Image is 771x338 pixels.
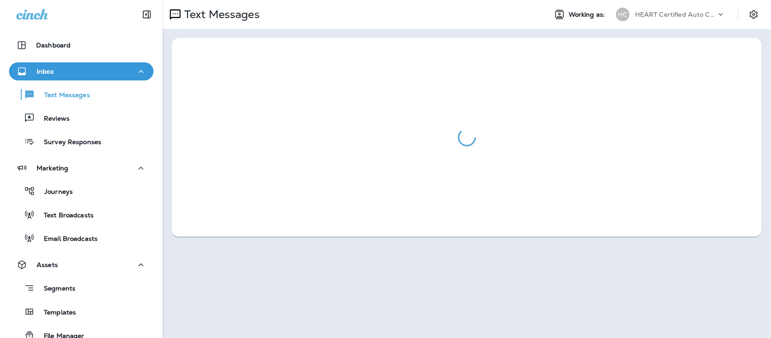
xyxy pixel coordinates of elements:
[9,85,154,104] button: Text Messages
[9,302,154,321] button: Templates
[35,91,90,100] p: Text Messages
[9,229,154,248] button: Email Broadcasts
[37,68,54,75] p: Inbox
[9,159,154,177] button: Marketing
[9,36,154,54] button: Dashboard
[569,11,607,19] span: Working as:
[35,285,75,294] p: Segments
[746,6,762,23] button: Settings
[9,62,154,80] button: Inbox
[9,182,154,201] button: Journeys
[635,11,716,18] p: HEART Certified Auto Care
[35,115,70,123] p: Reviews
[35,309,76,317] p: Templates
[37,261,58,268] p: Assets
[35,235,98,244] p: Email Broadcasts
[35,211,93,220] p: Text Broadcasts
[35,188,73,197] p: Journeys
[9,205,154,224] button: Text Broadcasts
[134,5,159,23] button: Collapse Sidebar
[9,108,154,127] button: Reviews
[37,164,68,172] p: Marketing
[181,8,260,21] p: Text Messages
[35,138,101,147] p: Survey Responses
[616,8,630,21] div: HC
[9,278,154,298] button: Segments
[9,132,154,151] button: Survey Responses
[9,256,154,274] button: Assets
[36,42,70,49] p: Dashboard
